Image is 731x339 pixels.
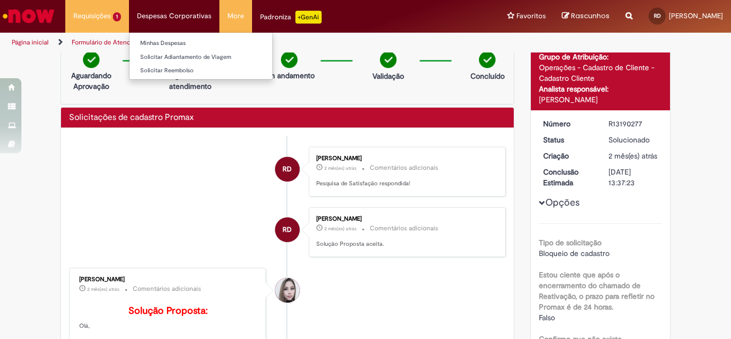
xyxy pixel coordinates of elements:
div: Daniele Aparecida Queiroz [275,278,300,303]
a: Solicitar Reembolso [130,65,272,77]
p: Aguardando Aprovação [65,70,117,92]
img: check-circle-green.png [281,51,298,68]
div: [PERSON_NAME] [539,94,663,105]
p: Validação [372,71,404,81]
b: Estou ciente que após o encerramento do chamado de Reativação, o prazo para refletir no Promax é ... [539,270,654,312]
div: Ryan Doarte [275,217,300,242]
a: Minhas Despesas [130,37,272,49]
ul: Despesas Corporativas [129,32,273,80]
b: Solução Proposta: [128,305,208,317]
span: More [227,11,244,21]
time: 23/06/2025 13:57:37 [324,165,356,171]
a: Rascunhos [562,11,610,21]
img: check-circle-green.png [380,51,397,68]
a: Solicitar Adiantamento de Viagem [130,51,272,63]
span: Bloqueio de cadastro [539,248,610,258]
dt: Criação [535,150,601,161]
h2: Solicitações de cadastro Promax Histórico de tíquete [69,113,194,123]
time: 18/06/2025 07:00:15 [87,286,119,292]
ul: Trilhas de página [8,33,479,52]
span: Requisições [73,11,111,21]
div: [PERSON_NAME] [316,155,494,162]
div: Padroniza [260,11,322,24]
img: check-circle-green.png [479,51,496,68]
p: +GenAi [295,11,322,24]
dt: Status [535,134,601,145]
div: Analista responsável: [539,84,663,94]
small: Comentários adicionais [133,284,201,293]
span: 2 mês(es) atrás [324,225,356,232]
a: Página inicial [12,38,49,47]
span: Falso [539,313,555,322]
div: Grupo de Atribuição: [539,51,663,62]
span: RD [283,156,292,182]
span: Rascunhos [571,11,610,21]
div: Ryan Doarte [275,157,300,182]
span: RD [283,217,292,243]
span: 2 mês(es) atrás [87,286,119,292]
b: Tipo de solicitação [539,238,601,247]
div: Solucionado [608,134,658,145]
div: Operações - Cadastro de Cliente - Cadastro Cliente [539,62,663,84]
dt: Conclusão Estimada [535,167,601,188]
a: Formulário de Atendimento [72,38,151,47]
span: Despesas Corporativas [137,11,211,21]
time: 16/06/2025 15:56:58 [608,151,657,161]
img: check-circle-green.png [83,51,100,68]
span: [PERSON_NAME] [669,11,723,20]
div: R13190277 [608,118,658,129]
time: 23/06/2025 13:57:13 [324,225,356,232]
p: Solução Proposta aceita. [316,240,494,248]
div: [DATE] 13:37:23 [608,167,658,188]
p: Pesquisa de Satisfação respondida! [316,179,494,188]
small: Comentários adicionais [370,163,438,172]
span: 2 mês(es) atrás [324,165,356,171]
div: [PERSON_NAME] [79,276,257,283]
span: RD [654,12,661,19]
span: 1 [113,12,121,21]
p: Em andamento [264,70,315,81]
div: 16/06/2025 15:56:58 [608,150,658,161]
dt: Número [535,118,601,129]
p: Aguardando atendimento [164,70,216,92]
p: Concluído [470,71,505,81]
small: Comentários adicionais [370,224,438,233]
img: ServiceNow [1,5,56,27]
span: Favoritos [516,11,546,21]
span: 2 mês(es) atrás [608,151,657,161]
div: [PERSON_NAME] [316,216,494,222]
